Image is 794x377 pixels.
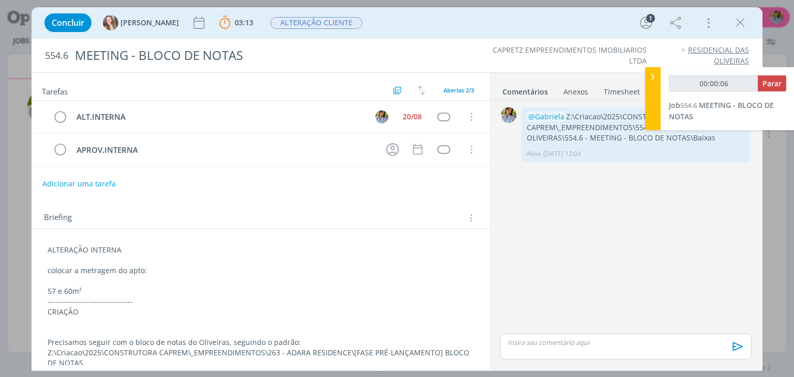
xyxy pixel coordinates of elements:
[270,17,363,29] button: ALTERAÇÃO CLIENTE
[528,112,564,121] span: @Gabriela
[45,50,68,61] span: 554.6
[563,87,588,97] div: Anexos
[758,75,786,91] button: Parar
[543,149,581,159] span: [DATE] 12:04
[501,107,516,123] img: A
[44,211,72,225] span: Briefing
[669,100,774,121] a: Job554.6MEETING - BLOCO DE NOTAS
[72,111,365,123] div: ALT.INTERNA
[374,109,390,124] button: A
[688,45,749,65] a: RESIDENCIAL DAS OLIVEIRAS
[48,245,473,255] p: ALTERAÇÃO INTERNA
[680,101,697,110] span: 554.6
[502,82,548,97] a: Comentários
[103,15,179,30] button: G[PERSON_NAME]
[42,175,116,193] button: Adicionar uma tarefa
[48,265,473,276] p: colocar a metragem do apto:
[493,45,647,65] a: CAPRETZ EMPREENDIMENTOS IMOBILIARIOS LTDA
[375,111,388,123] img: A
[70,43,451,68] div: MEETING - BLOCO DE NOTAS
[418,86,425,95] img: arrow-down-up.svg
[42,84,68,97] span: Tarefas
[103,15,118,30] img: G
[762,78,782,88] span: Parar
[48,307,473,317] p: CRIAÇÃO
[44,13,91,32] button: Concluir
[403,113,422,120] div: 20/08
[72,144,376,156] div: APROV.INTERNA
[52,19,84,27] span: Concluir
[527,149,541,159] p: Aline
[638,14,654,31] button: 1
[527,112,745,143] p: Z:\Criacao\2025\CONSTRUTORA CAPREM\_EMPREENDIMENTOS\554 - RESIDENCIAL DAS OLIVEIRAS\554.6 - MEETI...
[48,337,473,348] p: Precisamos seguir com o bloco de notas do Oliveiras, seguindo o padrão:
[32,7,762,371] div: dialog
[217,14,256,31] button: 03:13
[235,18,253,27] span: 03:13
[48,296,473,307] p: ---------------------------------
[646,14,655,23] div: 1
[48,348,473,368] p: Z:\Criacao\2025\CONSTRUTORA CAPREM\_EMPREENDIMENTOS\263 - ADARA RESIDENCE\[FASE PRÉ-LANÇAMENTO] B...
[444,86,474,94] span: Abertas 2/3
[120,19,179,26] span: [PERSON_NAME]
[669,100,774,121] span: MEETING - BLOCO DE NOTAS
[48,286,473,296] p: 57 e 60m²
[603,82,640,97] a: Timesheet
[270,17,362,29] span: ALTERAÇÃO CLIENTE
